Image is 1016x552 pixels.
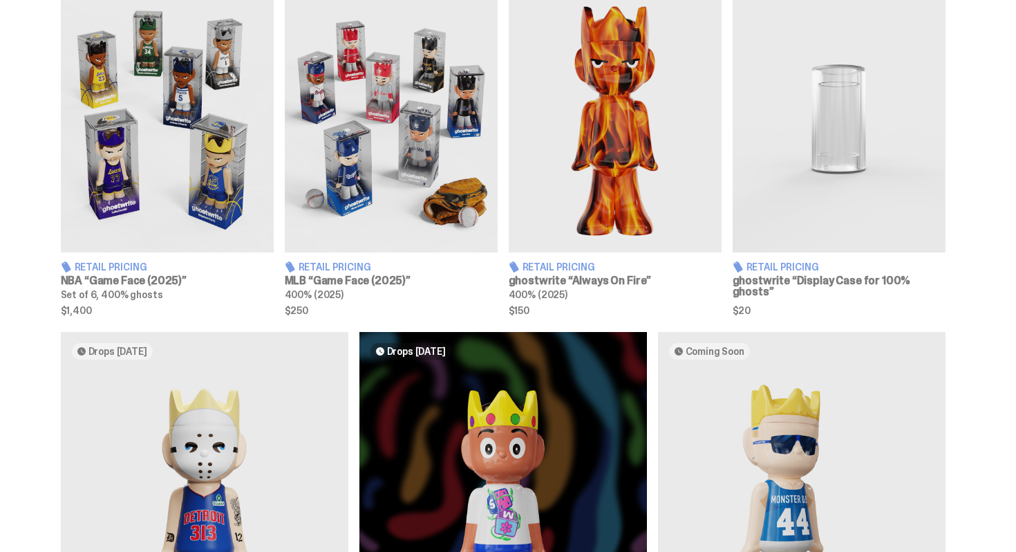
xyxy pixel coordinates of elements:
[509,288,567,301] span: 400% (2025)
[285,275,498,286] h3: MLB “Game Face (2025)”
[285,288,344,301] span: 400% (2025)
[509,306,722,315] span: $150
[733,275,946,297] h3: ghostwrite “Display Case for 100% ghosts”
[61,288,163,301] span: Set of 6, 400% ghosts
[686,346,744,357] span: Coming Soon
[61,275,274,286] h3: NBA “Game Face (2025)”
[285,306,498,315] span: $250
[509,275,722,286] h3: ghostwrite “Always On Fire”
[299,262,371,272] span: Retail Pricing
[523,262,595,272] span: Retail Pricing
[387,346,446,357] span: Drops [DATE]
[61,306,274,315] span: $1,400
[75,262,147,272] span: Retail Pricing
[746,262,819,272] span: Retail Pricing
[88,346,147,357] span: Drops [DATE]
[733,306,946,315] span: $20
